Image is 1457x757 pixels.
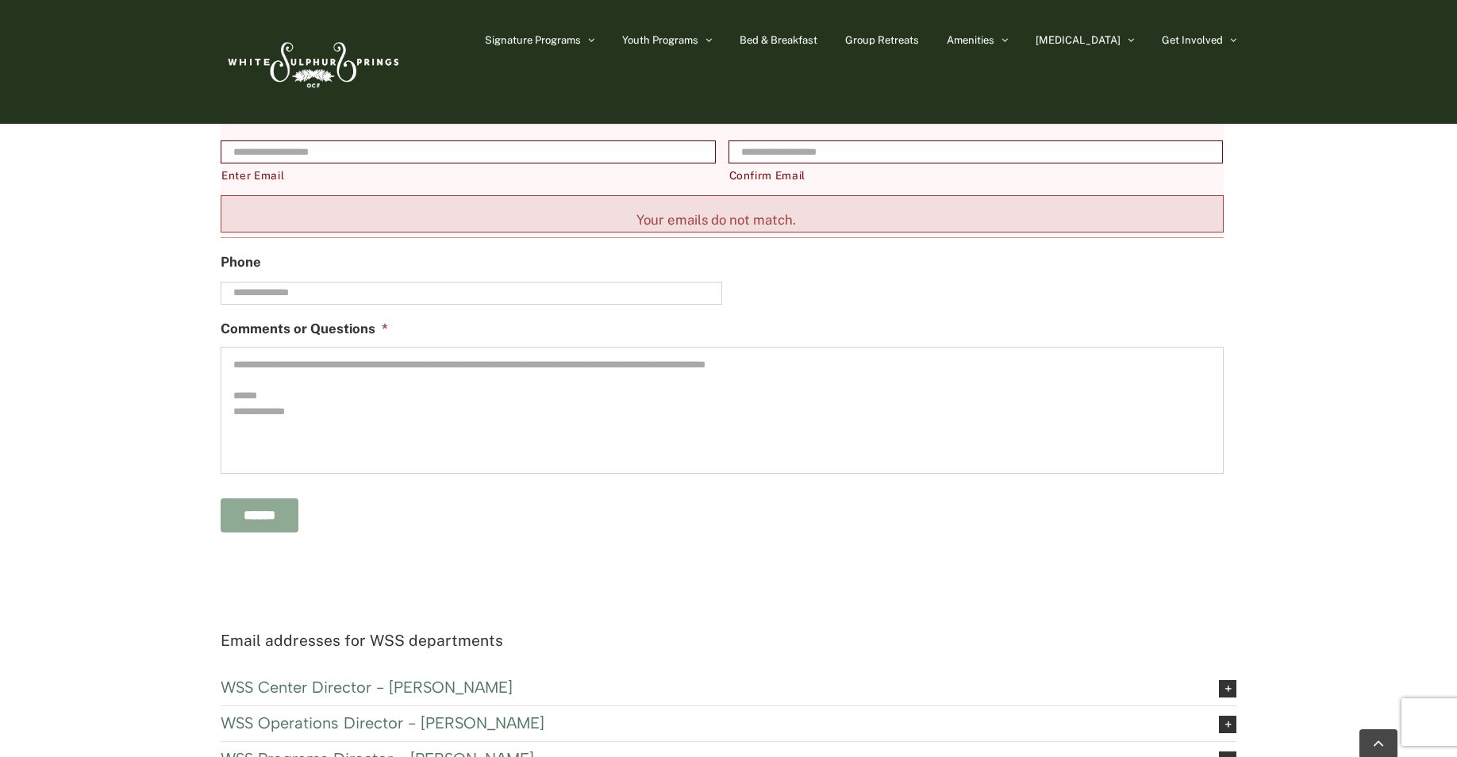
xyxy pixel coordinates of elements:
a: WSS Operations Director - [PERSON_NAME] [221,706,1236,741]
span: Group Retreats [845,35,919,45]
span: Amenities [947,35,994,45]
label: Enter Email [221,164,716,187]
label: Comments or Questions [221,321,388,338]
a: WSS Center Director - [PERSON_NAME] [221,671,1236,705]
span: Bed & Breakfast [740,35,817,45]
img: White Sulphur Springs Logo [221,25,403,99]
span: WSS Operations Director - [PERSON_NAME] [221,714,1194,732]
span: [MEDICAL_DATA] [1036,35,1121,45]
span: Get Involved [1162,35,1223,45]
div: Your emails do not match. [221,195,1224,232]
span: WSS Center Director - [PERSON_NAME] [221,678,1194,696]
label: Confirm Email [729,164,1224,187]
label: Phone [221,254,261,271]
span: Youth Programs [622,35,698,45]
span: Signature Programs [485,35,581,45]
p: Email addresses for WSS departments [221,628,1236,655]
